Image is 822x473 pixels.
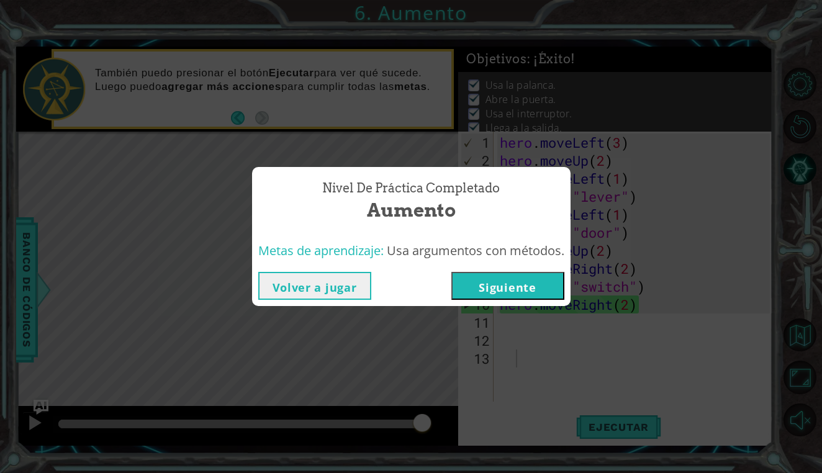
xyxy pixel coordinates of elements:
span: Usa argumentos con métodos. [387,242,564,259]
button: Siguiente [451,272,564,300]
span: Metas de aprendizaje: [258,242,384,259]
span: Aumento [367,197,456,223]
button: Volver a jugar [258,272,371,300]
span: Nivel de práctica Completado [322,179,500,197]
